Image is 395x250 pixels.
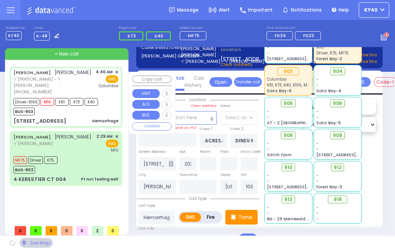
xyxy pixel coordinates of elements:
[81,176,118,182] div: Pt not feeling well
[248,7,273,14] span: Important
[141,44,179,51] label: Caller:
[267,140,269,146] span: -
[132,76,172,83] button: Copy call
[115,133,118,140] span: ✕
[119,26,173,30] label: Night unit
[14,76,93,89] span: ר' [PERSON_NAME] - ר' [PERSON_NAME]
[267,152,292,158] span: Smith Farm
[316,108,319,114] span: -
[174,125,196,130] label: Save as POI
[34,26,61,30] label: Lines
[267,210,269,216] span: -
[111,147,118,153] span: NYU
[179,172,197,177] label: Township
[316,114,319,120] span: -
[14,176,66,183] div: 4 KERESTIER CT 004
[316,146,319,152] span: -
[267,76,287,82] span: Columbia
[177,7,199,14] span: Message
[92,226,103,236] span: 2
[200,149,211,154] label: Room
[115,69,118,76] span: ✕
[54,133,91,140] span: [PERSON_NAME]
[316,204,359,210] div: -
[209,77,232,87] a: Open in new page
[334,164,341,171] span: 912
[267,178,269,184] span: -
[96,133,113,139] span: 2:29 AM
[14,140,91,147] span: ר' [PERSON_NAME]
[316,56,342,62] span: Forest Bay-2
[316,120,341,126] span: Sanz Bay-5
[180,213,201,222] label: EMS
[200,126,212,132] label: Cross 1
[181,46,218,52] label: [PERSON_NAME]
[220,172,230,177] label: State
[76,226,88,236] span: 0
[267,88,292,94] span: Sanz Bay-6
[181,58,218,65] label: ר' [PERSON_NAME] - ר' [PERSON_NAME]
[316,210,359,216] div: -
[359,2,389,18] button: KY40
[55,98,69,106] span: K81
[219,7,230,14] span: Alert
[138,111,217,125] input: Search location here
[14,156,27,164] span: MF75
[267,114,269,120] span: -
[316,88,341,94] span: Sanz Bay-4
[316,184,342,190] span: Forest Bay-3
[316,44,324,51] span: NYU
[155,44,182,51] span: 8455370455
[14,166,35,174] span: BUS-902
[364,7,378,14] span: KY40
[132,122,172,131] button: COVERED
[284,196,292,203] span: 913
[303,32,314,39] span: FD23
[180,26,209,30] label: Medic on call
[316,216,359,222] div: -
[267,120,324,126] span: AT - 2 [GEOGRAPHIC_DATA]
[221,55,265,61] span: [STREET_ADDRESS]
[267,146,269,152] span: -
[186,97,210,103] span: Location
[267,108,269,114] span: -
[267,44,269,50] span: -
[138,149,166,154] label: Street Address
[267,172,269,178] span: -
[96,69,113,75] span: 4:46 AM
[128,33,136,39] span: K73
[191,103,217,108] label: Clear address
[234,77,262,87] button: Transfer call
[316,178,319,184] span: -
[221,61,253,68] span: Clear address
[284,100,293,107] span: 905
[334,196,342,203] span: 918
[155,33,163,39] span: K40
[267,204,269,210] span: -
[181,52,218,58] label: [PERSON_NAME]
[70,98,83,106] span: K73
[54,51,79,57] span: + New call
[333,132,342,139] span: 909
[46,226,57,236] span: 0
[238,213,252,221] p: Tone
[20,238,53,248] div: See map
[284,132,293,139] span: 908
[238,233,258,247] button: Send
[316,82,319,88] span: -
[277,68,299,75] div: 903
[339,7,349,14] span: Help
[225,114,260,121] span: Select an area
[34,32,50,41] span: K-48
[27,5,78,15] img: Logo
[284,164,292,171] span: 910
[14,108,35,115] span: BUS-903
[201,213,221,222] label: Fire
[132,111,160,120] button: BUS
[241,172,246,177] label: ZIP
[107,226,119,236] span: 0
[241,149,261,154] label: Entry Code
[15,226,26,236] span: 0
[267,82,311,88] span: K81, K73, K40, K165, M16
[138,203,155,208] label: Call Type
